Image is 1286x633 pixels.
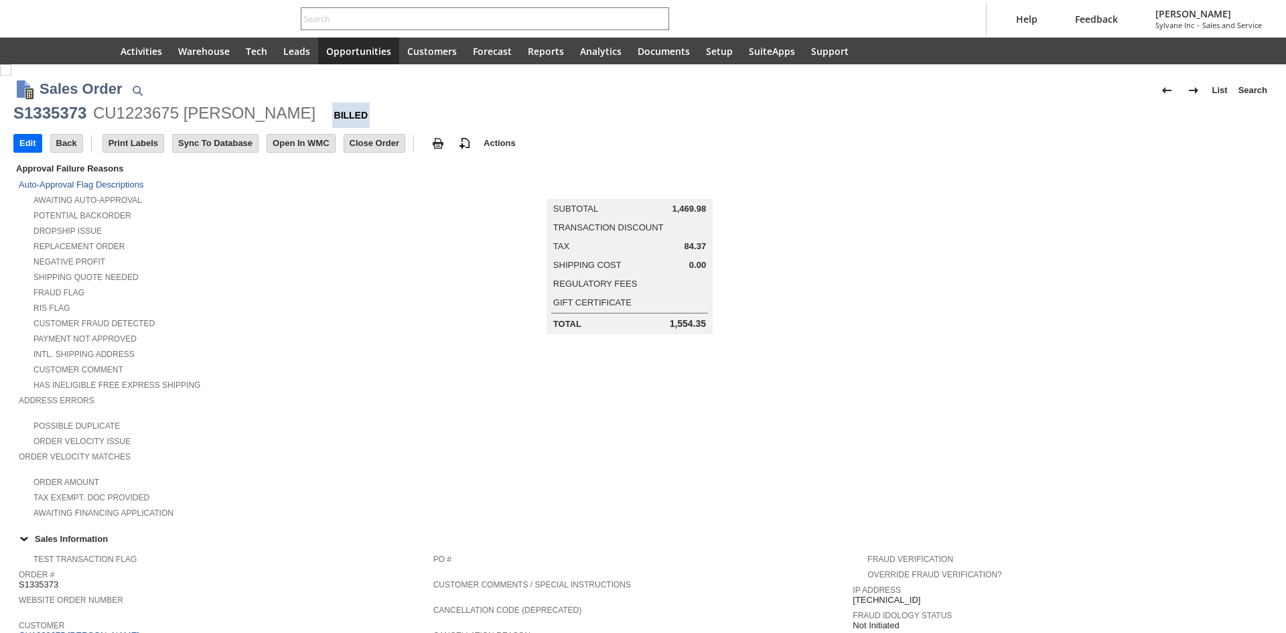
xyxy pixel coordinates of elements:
[267,135,335,152] input: Open In WMC
[689,260,706,271] span: 0.00
[33,555,137,564] a: Test Transaction Flag
[40,78,123,100] h1: Sales Order
[129,82,145,98] img: Quick Find
[19,396,94,405] a: Address Errors
[399,38,465,64] a: Customers
[33,421,120,431] a: Possible Duplicate
[19,579,58,590] span: S1335373
[867,570,1001,579] a: Override Fraud Verification?
[121,45,162,58] span: Activities
[13,102,86,124] div: S1335373
[301,11,650,27] input: Search
[853,585,901,595] a: IP Address
[33,273,139,282] a: Shipping Quote Needed
[88,43,104,59] svg: Home
[48,38,80,64] div: Shortcuts
[33,508,173,518] a: Awaiting Financing Application
[1155,7,1262,20] span: [PERSON_NAME]
[1207,80,1233,101] a: List
[580,45,622,58] span: Analytics
[275,38,318,64] a: Leads
[650,11,666,27] svg: Search
[741,38,803,64] a: SuiteApps
[19,595,123,605] a: Website Order Number
[33,334,137,344] a: Payment not approved
[16,38,48,64] a: Recent Records
[811,45,849,58] span: Support
[853,620,899,631] span: Not Initiated
[33,211,131,220] a: Potential Backorder
[1197,20,1200,30] span: -
[318,38,399,64] a: Opportunities
[1202,20,1262,30] span: Sales and Service
[344,135,405,152] input: Close Order
[867,555,953,564] a: Fraud Verification
[1186,82,1202,98] img: Next
[33,437,131,446] a: Order Velocity Issue
[547,178,713,199] caption: Summary
[706,45,733,58] span: Setup
[473,45,512,58] span: Forecast
[553,297,632,307] a: Gift Certificate
[572,38,630,64] a: Analytics
[13,530,1273,547] td: Sales Information
[13,530,1267,547] div: Sales Information
[19,621,64,630] a: Customer
[1016,13,1038,25] span: Help
[80,38,113,64] a: Home
[33,196,142,205] a: Awaiting Auto-Approval
[33,242,125,251] a: Replacement Order
[685,241,707,252] span: 84.37
[749,45,795,58] span: SuiteApps
[1075,13,1118,25] span: Feedback
[24,43,40,59] svg: Recent Records
[33,380,200,390] a: Has Ineligible Free Express Shipping
[173,135,258,152] input: Sync To Database
[433,606,582,615] a: Cancellation Code (deprecated)
[19,452,131,462] a: Order Velocity Matches
[246,45,267,58] span: Tech
[553,279,637,289] a: Regulatory Fees
[478,138,521,148] a: Actions
[33,493,149,502] a: Tax Exempt. Doc Provided
[853,595,920,606] span: [TECHNICAL_ID]
[407,45,457,58] span: Customers
[457,135,473,151] img: add-record.svg
[113,38,170,64] a: Activities
[19,180,143,190] a: Auto-Approval Flag Descriptions
[433,555,451,564] a: PO #
[1155,20,1194,30] span: Sylvane Inc
[33,319,155,328] a: Customer Fraud Detected
[520,38,572,64] a: Reports
[630,38,698,64] a: Documents
[51,135,82,152] input: Back
[430,135,446,151] img: print.svg
[433,580,631,589] a: Customer Comments / Special Instructions
[33,365,123,374] a: Customer Comment
[14,135,42,152] input: Edit
[1159,82,1175,98] img: Previous
[1233,80,1273,101] a: Search
[33,288,84,297] a: Fraud Flag
[326,45,391,58] span: Opportunities
[553,222,664,232] a: Transaction Discount
[33,350,135,359] a: Intl. Shipping Address
[638,45,690,58] span: Documents
[19,570,54,579] a: Order #
[56,43,72,59] svg: Shortcuts
[33,226,102,236] a: Dropship Issue
[553,241,569,251] a: Tax
[170,38,238,64] a: Warehouse
[238,38,275,64] a: Tech
[33,303,70,313] a: RIS flag
[13,161,428,176] div: Approval Failure Reasons
[698,38,741,64] a: Setup
[553,319,581,329] a: Total
[178,45,230,58] span: Warehouse
[803,38,857,64] a: Support
[528,45,564,58] span: Reports
[553,260,622,270] a: Shipping Cost
[33,478,99,487] a: Order Amount
[93,102,315,124] div: CU1223675 [PERSON_NAME]
[853,611,952,620] a: Fraud Idology Status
